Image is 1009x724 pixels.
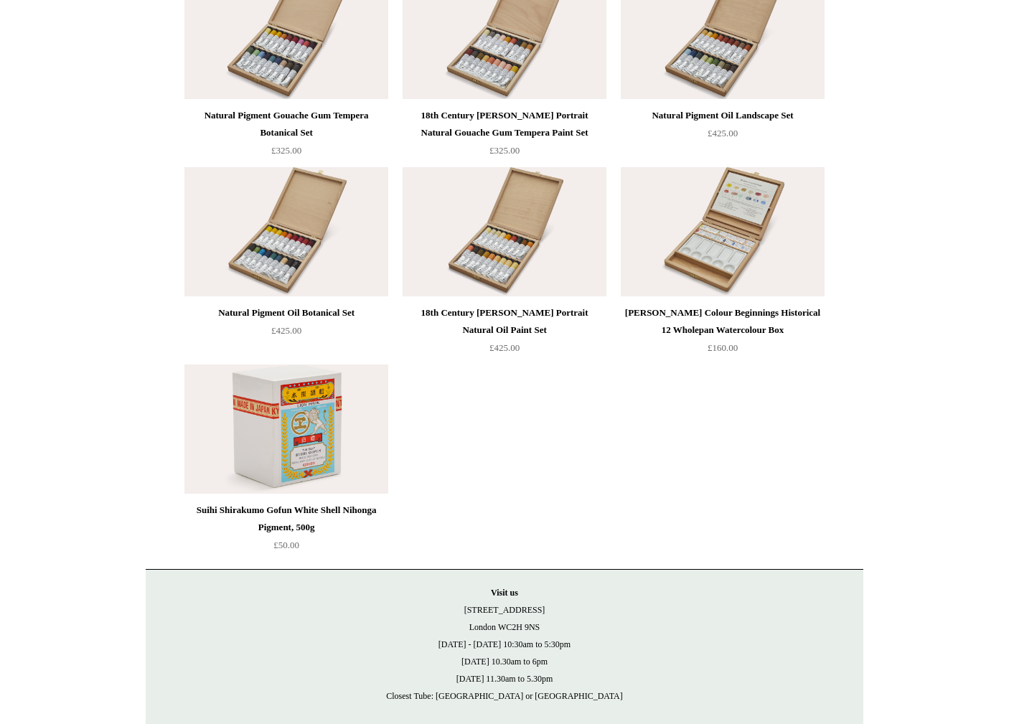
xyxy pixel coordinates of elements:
[188,304,385,321] div: Natural Pigment Oil Botanical Set
[406,304,603,339] div: 18th Century [PERSON_NAME] Portrait Natural Oil Paint Set
[624,107,821,124] div: Natural Pigment Oil Landscape Set
[708,128,738,138] span: £425.00
[624,304,821,339] div: [PERSON_NAME] Colour Beginnings Historical 12 Wholepan Watercolour Box
[184,167,388,296] a: Natural Pigment Oil Botanical Set Natural Pigment Oil Botanical Set
[160,584,849,705] p: [STREET_ADDRESS] London WC2H 9NS [DATE] - [DATE] 10:30am to 5:30pm [DATE] 10.30am to 6pm [DATE] 1...
[188,107,385,141] div: Natural Pigment Gouache Gum Tempera Botanical Set
[271,325,301,336] span: £425.00
[184,502,388,560] a: Suihi Shirakumo Gofun White Shell Nihonga Pigment, 500g £50.00
[273,540,299,550] span: £50.00
[403,167,606,296] img: 18th Century George Romney Portrait Natural Oil Paint Set
[621,107,825,166] a: Natural Pigment Oil Landscape Set £425.00
[184,167,388,296] img: Natural Pigment Oil Botanical Set
[184,304,388,363] a: Natural Pigment Oil Botanical Set £425.00
[184,107,388,166] a: Natural Pigment Gouache Gum Tempera Botanical Set £325.00
[491,588,518,598] strong: Visit us
[184,365,388,494] img: Suihi Shirakumo Gofun White Shell Nihonga Pigment, 500g
[489,342,520,353] span: £425.00
[188,502,385,536] div: Suihi Shirakumo Gofun White Shell Nihonga Pigment, 500g
[403,107,606,166] a: 18th Century [PERSON_NAME] Portrait Natural Gouache Gum Tempera Paint Set £325.00
[489,145,520,156] span: £325.00
[621,304,825,363] a: [PERSON_NAME] Colour Beginnings Historical 12 Wholepan Watercolour Box £160.00
[184,365,388,494] a: Suihi Shirakumo Gofun White Shell Nihonga Pigment, 500g Suihi Shirakumo Gofun White Shell Nihonga...
[403,304,606,363] a: 18th Century [PERSON_NAME] Portrait Natural Oil Paint Set £425.00
[708,342,738,353] span: £160.00
[403,167,606,296] a: 18th Century George Romney Portrait Natural Oil Paint Set 18th Century George Romney Portrait Nat...
[406,107,603,141] div: 18th Century [PERSON_NAME] Portrait Natural Gouache Gum Tempera Paint Set
[621,167,825,296] a: Turner Colour Beginnings Historical 12 Wholepan Watercolour Box Turner Colour Beginnings Historic...
[621,167,825,296] img: Turner Colour Beginnings Historical 12 Wholepan Watercolour Box
[271,145,301,156] span: £325.00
